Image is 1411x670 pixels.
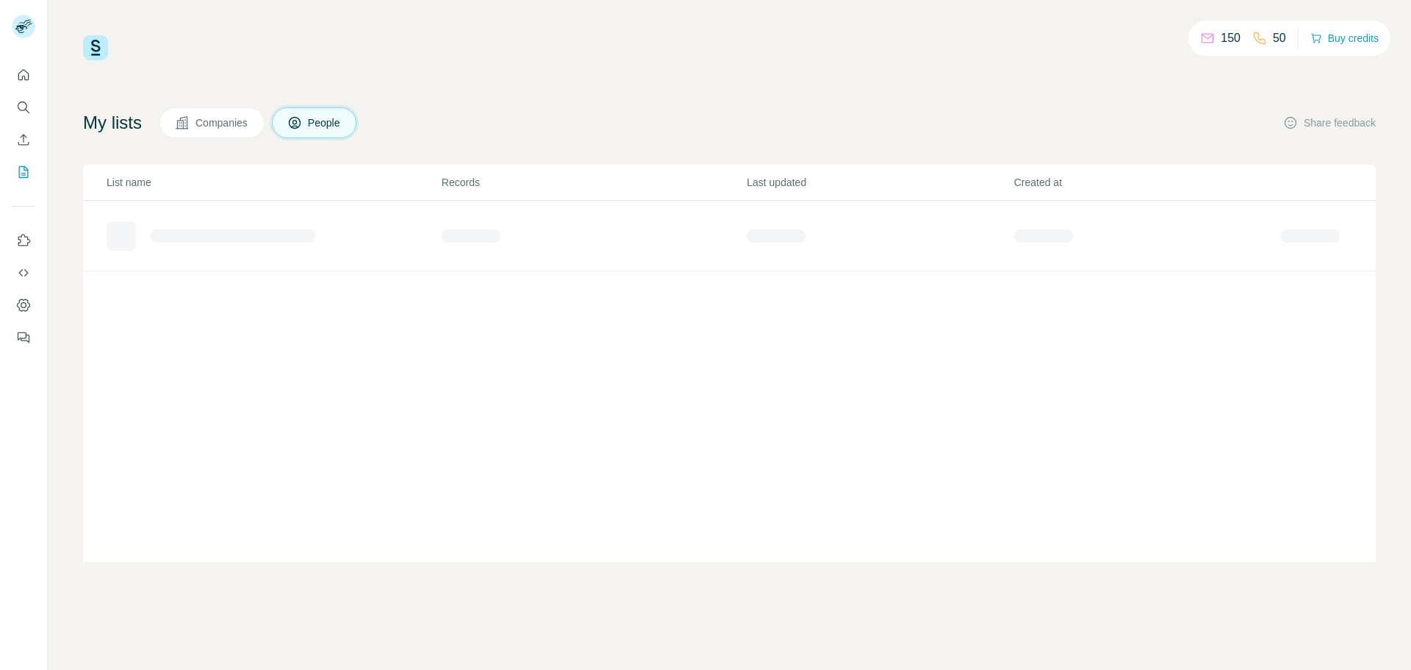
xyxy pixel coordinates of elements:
p: Last updated [747,175,1012,190]
p: 150 [1221,29,1241,47]
button: Feedback [12,324,35,351]
button: Enrich CSV [12,126,35,153]
button: Share feedback [1283,115,1376,130]
p: Created at [1014,175,1279,190]
p: Records [442,175,745,190]
p: 50 [1273,29,1286,47]
button: Search [12,94,35,121]
button: Use Surfe on LinkedIn [12,227,35,254]
button: Dashboard [12,292,35,318]
button: Use Surfe API [12,260,35,286]
button: My lists [12,159,35,185]
span: Companies [195,115,249,130]
button: Quick start [12,62,35,88]
span: People [308,115,342,130]
button: Buy credits [1310,28,1379,49]
h4: My lists [83,111,142,135]
p: List name [107,175,440,190]
img: Surfe Logo [83,35,108,60]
